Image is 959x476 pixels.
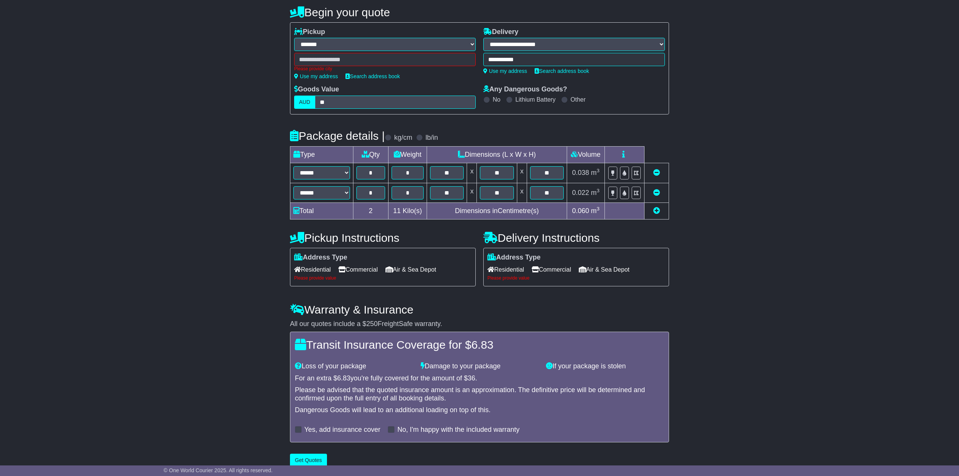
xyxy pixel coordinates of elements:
[295,386,664,402] div: Please be advised that the quoted insurance amount is an approximation. The definitive price will...
[290,203,353,219] td: Total
[290,130,385,142] h4: Package details |
[291,362,417,371] div: Loss of your package
[388,203,427,219] td: Kilo(s)
[653,169,660,176] a: Remove this item
[290,454,327,467] button: Get Quotes
[290,320,669,328] div: All our quotes include a $ FreightSafe warranty.
[471,338,493,351] span: 6.83
[483,68,527,74] a: Use my address
[294,264,331,275] span: Residential
[393,207,401,215] span: 11
[572,189,589,196] span: 0.022
[515,96,556,103] label: Lithium Battery
[570,96,586,103] label: Other
[468,374,475,382] span: 36
[597,206,600,212] sup: 3
[294,96,315,109] label: AUD
[385,264,436,275] span: Air & Sea Depot
[427,203,567,219] td: Dimensions in Centimetre(s)
[535,68,589,74] a: Search address book
[290,6,669,19] h4: Begin your quote
[353,203,389,219] td: 2
[294,73,338,79] a: Use my address
[483,28,518,36] label: Delivery
[417,362,543,371] div: Damage to your package
[517,163,527,183] td: x
[397,426,520,434] label: No, I'm happy with the included warranty
[295,374,664,383] div: For an extra $ you're fully covered for the amount of $ .
[427,146,567,163] td: Dimensions (L x W x H)
[426,134,438,142] label: lb/in
[304,426,380,434] label: Yes, add insurance cover
[163,467,273,473] span: © One World Courier 2025. All rights reserved.
[517,183,527,203] td: x
[487,275,665,281] div: Please provide value
[483,232,669,244] h4: Delivery Instructions
[338,264,378,275] span: Commercial
[294,28,325,36] label: Pickup
[294,275,472,281] div: Please provide value
[591,189,600,196] span: m
[290,232,476,244] h4: Pickup Instructions
[294,66,476,71] div: Please provide city
[353,146,389,163] td: Qty
[487,264,524,275] span: Residential
[542,362,668,371] div: If your package is stolen
[294,253,347,262] label: Address Type
[366,320,378,328] span: 250
[653,207,660,215] a: Add new item
[597,188,600,193] sup: 3
[290,146,353,163] td: Type
[345,73,400,79] a: Search address book
[294,85,339,94] label: Goods Value
[337,374,350,382] span: 6.83
[532,264,571,275] span: Commercial
[579,264,630,275] span: Air & Sea Depot
[388,146,427,163] td: Weight
[295,338,664,351] h4: Transit Insurance Coverage for $
[572,169,589,176] span: 0.038
[567,146,604,163] td: Volume
[572,207,589,215] span: 0.060
[467,183,477,203] td: x
[591,169,600,176] span: m
[653,189,660,196] a: Remove this item
[493,96,500,103] label: No
[487,253,541,262] label: Address Type
[591,207,600,215] span: m
[295,406,664,414] div: Dangerous Goods will lead to an additional loading on top of this.
[483,85,567,94] label: Any Dangerous Goods?
[467,163,477,183] td: x
[597,168,600,173] sup: 3
[394,134,412,142] label: kg/cm
[290,303,669,316] h4: Warranty & Insurance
